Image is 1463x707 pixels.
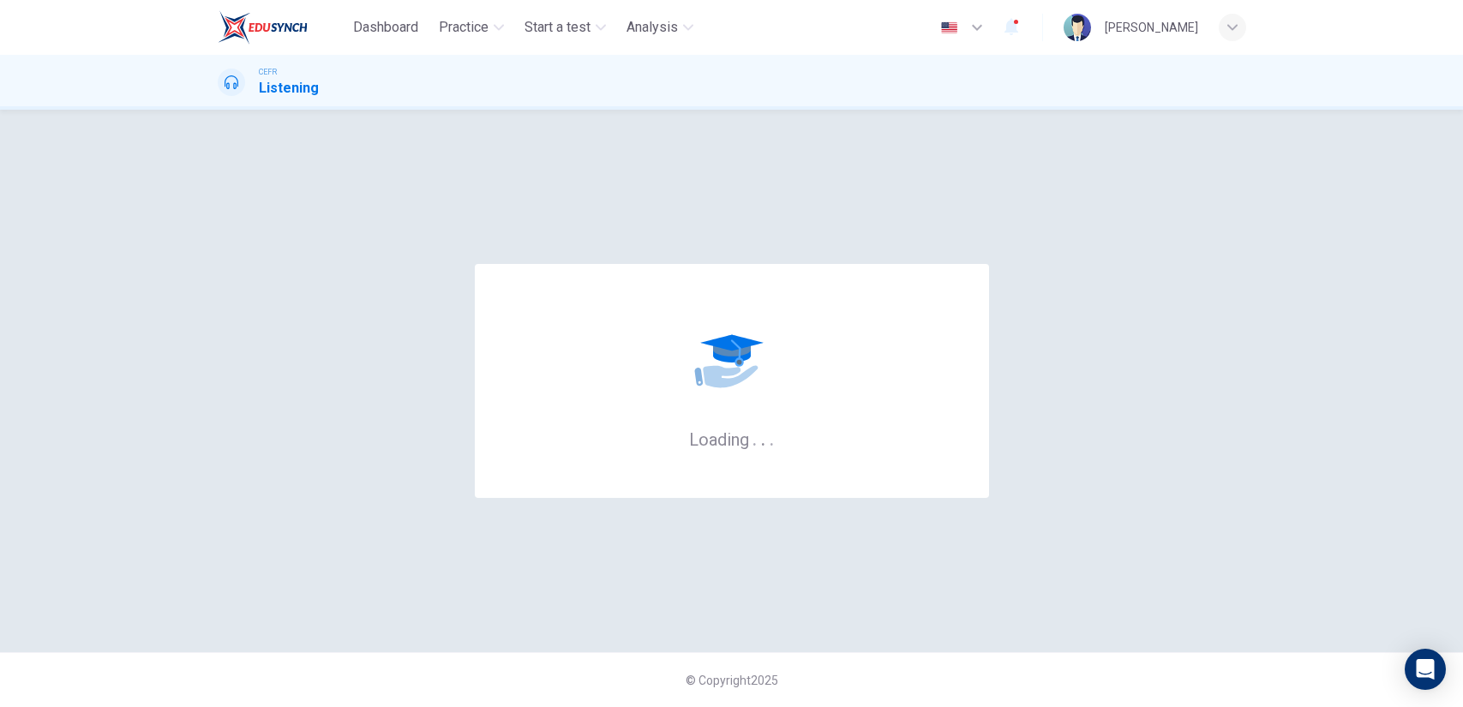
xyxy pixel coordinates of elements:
[218,10,308,45] img: EduSynch logo
[686,674,778,687] span: © Copyright 2025
[353,17,418,38] span: Dashboard
[620,12,700,43] button: Analysis
[432,12,511,43] button: Practice
[525,17,591,38] span: Start a test
[760,423,766,452] h6: .
[1105,17,1198,38] div: [PERSON_NAME]
[769,423,775,452] h6: .
[259,78,319,99] h1: Listening
[518,12,613,43] button: Start a test
[259,66,277,78] span: CEFR
[1064,14,1091,41] img: Profile picture
[938,21,960,34] img: en
[1405,649,1446,690] div: Open Intercom Messenger
[346,12,425,43] button: Dashboard
[752,423,758,452] h6: .
[218,10,347,45] a: EduSynch logo
[689,428,775,450] h6: Loading
[439,17,489,38] span: Practice
[627,17,678,38] span: Analysis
